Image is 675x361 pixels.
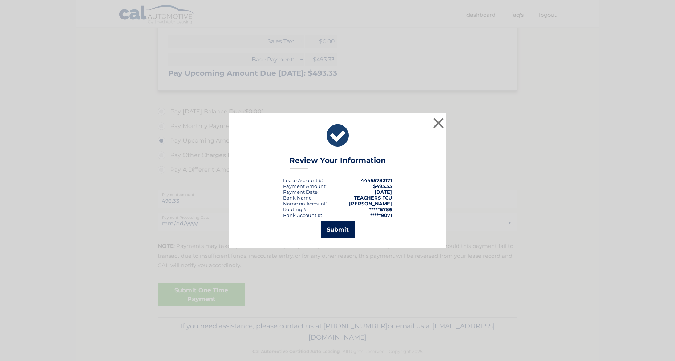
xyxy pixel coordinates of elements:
span: $493.33 [373,183,392,189]
div: Bank Account #: [283,212,322,218]
div: Name on Account: [283,201,327,206]
button: Submit [321,221,355,238]
span: Payment Date [283,189,318,195]
div: Lease Account #: [283,177,323,183]
strong: TEACHERS FCU [354,195,392,201]
div: : [283,189,319,195]
div: Payment Amount: [283,183,327,189]
h3: Review Your Information [290,156,386,169]
div: Routing #: [283,206,308,212]
button: × [431,116,446,130]
div: Bank Name: [283,195,313,201]
strong: 44455782171 [361,177,392,183]
strong: [PERSON_NAME] [349,201,392,206]
span: [DATE] [375,189,392,195]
